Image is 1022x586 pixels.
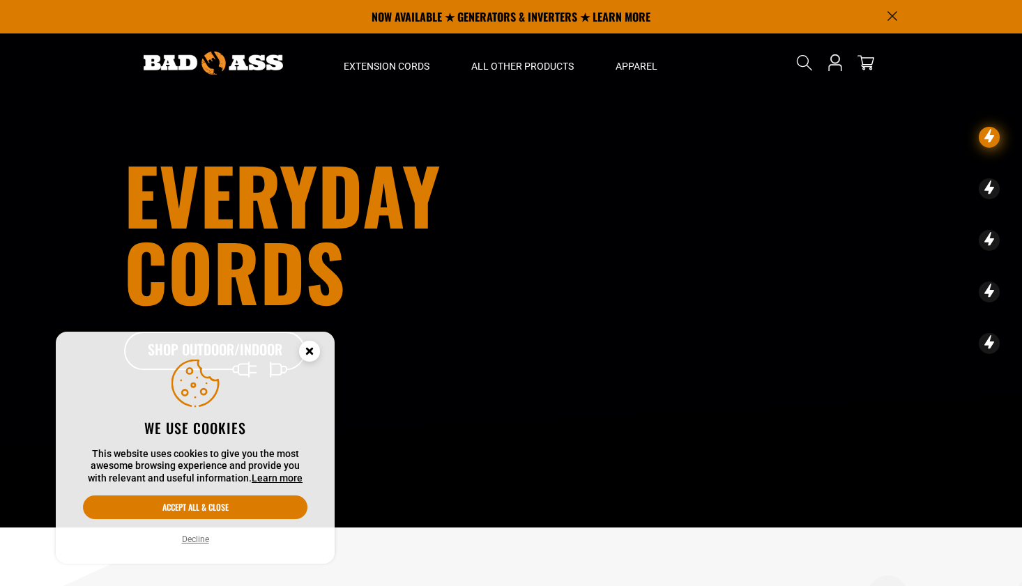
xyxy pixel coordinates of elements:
button: Decline [178,532,213,546]
img: Bad Ass Extension Cords [144,52,283,75]
a: Learn more [252,472,303,484]
span: Apparel [616,60,657,72]
summary: All Other Products [450,33,595,92]
p: This website uses cookies to give you the most awesome browsing experience and provide you with r... [83,448,307,485]
span: Extension Cords [344,60,429,72]
summary: Apparel [595,33,678,92]
summary: Extension Cords [323,33,450,92]
h1: Everyday cords [124,156,588,309]
span: All Other Products [471,60,574,72]
h2: We use cookies [83,419,307,437]
summary: Search [793,52,816,74]
aside: Cookie Consent [56,332,335,564]
button: Accept all & close [83,495,307,519]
